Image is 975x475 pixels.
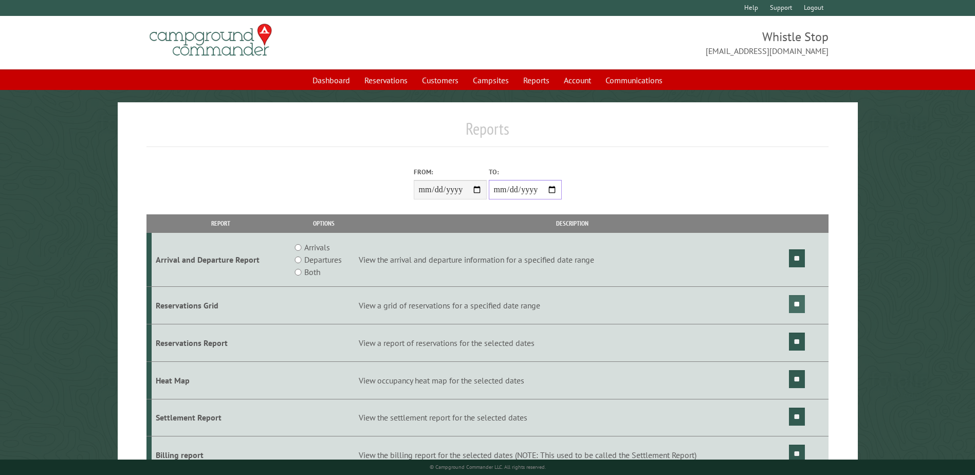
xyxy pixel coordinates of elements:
td: Settlement Report [152,399,290,436]
label: Arrivals [304,241,330,253]
h1: Reports [146,119,828,147]
label: To: [489,167,562,177]
a: Dashboard [306,70,356,90]
small: © Campground Commander LLC. All rights reserved. [430,464,546,470]
td: Arrival and Departure Report [152,233,290,287]
td: View the billing report for the selected dates (NOTE: This used to be called the Settlement Report) [357,436,787,474]
a: Campsites [467,70,515,90]
td: View occupancy heat map for the selected dates [357,361,787,399]
label: Departures [304,253,342,266]
a: Communications [599,70,669,90]
td: Reservations Report [152,324,290,361]
th: Description [357,214,787,232]
label: From: [414,167,487,177]
a: Reservations [358,70,414,90]
a: Reports [517,70,556,90]
td: View the arrival and departure information for a specified date range [357,233,787,287]
img: Campground Commander [146,20,275,60]
td: Reservations Grid [152,287,290,324]
td: View the settlement report for the selected dates [357,399,787,436]
label: Both [304,266,320,278]
th: Options [290,214,357,232]
td: Heat Map [152,361,290,399]
td: View a report of reservations for the selected dates [357,324,787,361]
a: Customers [416,70,465,90]
span: Whistle Stop [EMAIL_ADDRESS][DOMAIN_NAME] [488,28,829,57]
a: Account [558,70,597,90]
td: View a grid of reservations for a specified date range [357,287,787,324]
td: Billing report [152,436,290,474]
th: Report [152,214,290,232]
